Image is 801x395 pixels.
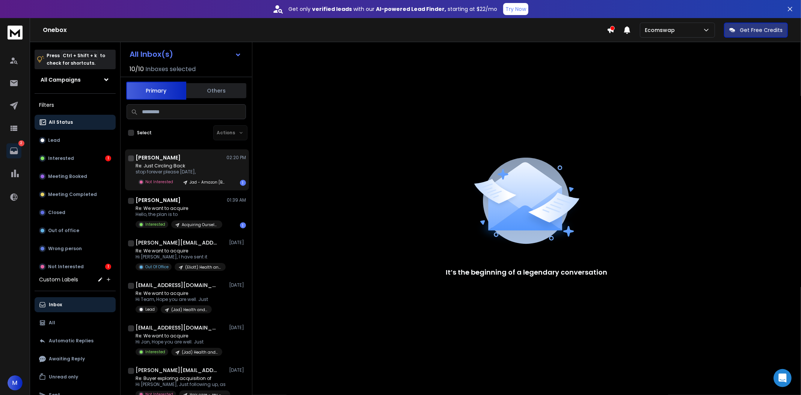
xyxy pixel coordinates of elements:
strong: AI-powered Lead Finder, [376,5,446,13]
p: [DATE] [229,325,246,331]
p: Interested [48,155,74,161]
button: Lead [35,133,116,148]
p: Re: We want to acquire [136,248,226,254]
h1: [EMAIL_ADDRESS][DOMAIN_NAME] [136,281,218,289]
h1: All Inbox(s) [130,50,173,58]
p: 01:39 AM [227,197,246,203]
h3: Custom Labels [39,276,78,283]
button: Not Interested1 [35,259,116,274]
p: Re: Just Circling Back [136,163,226,169]
p: Hi [PERSON_NAME], Just following up, as [136,381,226,387]
p: Lead [48,137,60,143]
button: Unread only [35,369,116,384]
p: Hi Team, Hope you are well. Just [136,296,212,302]
p: stop forever please [DATE], [136,169,226,175]
p: Re: We want to acquire [136,290,212,296]
p: Hi Jan, Hope you are well. Just [136,339,222,345]
h3: Inboxes selected [145,65,196,74]
div: 1 [240,180,246,186]
p: Press to check for shortcuts. [47,52,105,67]
p: Ecomswap [645,26,678,34]
p: Out Of Office [145,264,169,270]
button: Inbox [35,297,116,312]
button: All Inbox(s) [124,47,247,62]
div: 1 [240,222,246,228]
img: logo [8,26,23,39]
button: Primary [126,82,186,100]
p: Out of office [48,228,79,234]
button: Out of office [35,223,116,238]
h1: Onebox [43,26,607,35]
p: Closed [48,210,65,216]
button: M [8,375,23,390]
p: Hi [PERSON_NAME], I have sent it [136,254,226,260]
p: Re: We want to acquire [136,333,222,339]
button: Others [186,82,246,99]
button: Closed [35,205,116,220]
button: All [35,315,116,330]
span: 10 / 10 [130,65,144,74]
p: Meeting Completed [48,191,97,197]
p: 02:20 PM [226,155,246,161]
button: Automatic Replies [35,333,116,348]
p: All Status [49,119,73,125]
p: Re: Buyer exploring acquisition of [136,375,226,381]
p: Try Now [505,5,526,13]
strong: verified leads [312,5,352,13]
p: Automatic Replies [49,338,94,344]
h1: [PERSON_NAME][EMAIL_ADDRESS][DOMAIN_NAME] [136,366,218,374]
button: Meeting Booked [35,169,116,184]
button: Try Now [503,3,528,15]
p: [DATE] [229,282,246,288]
p: Get Free Credits [740,26,783,34]
button: Awaiting Reply [35,351,116,366]
p: 2 [18,140,24,146]
p: Meeting Booked [48,173,87,179]
p: Not Interested [48,264,84,270]
button: Interested1 [35,151,116,166]
label: Select [137,130,152,136]
p: Wrong person [48,246,82,252]
h1: [PERSON_NAME] [136,154,181,161]
p: Inbox [49,302,62,308]
h1: [PERSON_NAME] [136,196,181,204]
a: 2 [6,143,21,158]
p: (Jad) Health and wellness brands Europe - 50k - 1m/month (Storeleads) p1 [182,349,218,355]
p: (Eliott) Health and wellness brands Europe - 50k - 1m/month (Storeleads) p2 [185,264,221,270]
p: Re: We want to acquire [136,205,222,211]
p: Get only with our starting at $22/mo [288,5,497,13]
p: (Jad) Health and wellness brands Europe - 50k - 1m/month (Storeleads) p1 [171,307,207,313]
p: It’s the beginning of a legendary conversation [446,267,608,278]
p: Jad - Amazon [Beauty & Personal Care] [190,179,226,185]
p: Interested [145,349,165,355]
div: 1 [105,264,111,270]
div: 1 [105,155,111,161]
h1: [PERSON_NAME][EMAIL_ADDRESS][DOMAIN_NAME] [136,239,218,246]
p: Interested [145,222,165,227]
p: Unread only [49,374,78,380]
p: [DATE] [229,240,246,246]
button: All Campaigns [35,72,116,87]
p: Acquiring Ourselves list [[PERSON_NAME]] [182,222,218,228]
h1: All Campaigns [41,76,81,84]
div: Open Intercom Messenger [774,369,792,387]
span: Ctrl + Shift + k [62,51,98,60]
p: [DATE] [229,367,246,373]
p: Lead [145,307,155,312]
button: All Status [35,115,116,130]
h3: Filters [35,100,116,110]
p: All [49,320,55,326]
button: Wrong person [35,241,116,256]
p: Not Interested [145,179,173,185]
button: Meeting Completed [35,187,116,202]
h1: [EMAIL_ADDRESS][DOMAIN_NAME] [136,324,218,331]
p: Hello, the plan is to [136,211,222,217]
p: Awaiting Reply [49,356,85,362]
button: Get Free Credits [724,23,788,38]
